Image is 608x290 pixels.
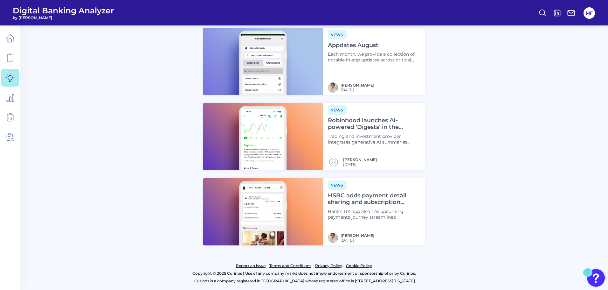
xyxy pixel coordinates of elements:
[346,262,372,270] a: Cookie Policy
[343,162,377,167] span: [DATE]
[203,178,323,245] img: News - Phone.png
[13,6,114,15] span: Digital Banking Analyzer
[328,180,347,190] span: News
[328,192,420,206] h4: HSBC adds payment detail sharing and subscription insights
[341,83,374,88] a: [PERSON_NAME]
[587,269,605,287] button: Open Resource Center, 1 new notification
[328,105,347,115] span: News
[328,30,347,39] span: News
[33,277,577,285] p: Curinos is a company registered in [GEOGRAPHIC_DATA] whose registered office is [STREET_ADDRESS][...
[328,182,347,188] a: News
[328,107,347,113] a: News
[315,262,342,270] a: Privacy Policy
[328,133,420,145] p: Trading and investment provider integrates generative AI summaries using Cortex
[584,7,595,19] button: MF
[328,82,338,93] img: MIchael McCaw
[341,88,374,92] span: [DATE]
[328,42,420,49] h4: Appdates August
[341,233,374,238] a: [PERSON_NAME]
[586,272,589,281] div: 1
[328,32,347,38] a: News
[328,209,420,220] p: Bank’s UK app also has upcoming payments journey streamlined
[203,103,323,170] img: News - Phone (1).png
[269,262,311,270] a: Terms and Conditions
[31,270,577,277] p: Copyright © 2025 Curinos | Use of any company marks does not imply endorsement or sponsorship of ...
[13,15,114,20] span: by [PERSON_NAME]
[328,233,338,243] img: MIchael McCaw
[328,51,420,63] p: Each month, we provide a collection of notable in-app updates across critical categories and any ...
[236,262,266,270] a: Report an issue
[343,157,377,162] a: [PERSON_NAME]
[203,28,323,95] img: Appdates - Phone.png
[341,238,374,243] span: [DATE]
[328,117,420,131] h4: Robinhood launches AI-powered ‘Digests’ in the [GEOGRAPHIC_DATA]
